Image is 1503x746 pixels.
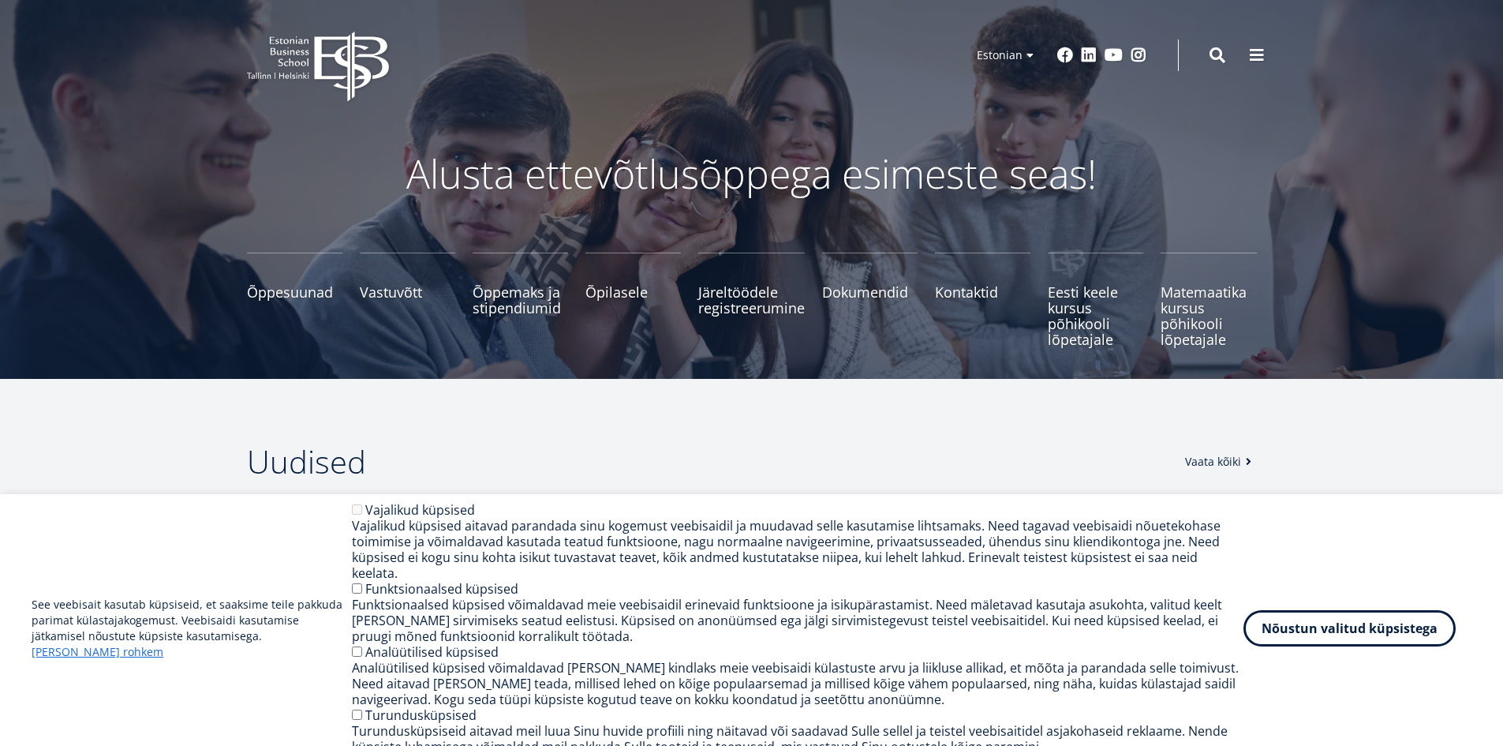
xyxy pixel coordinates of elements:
[585,284,681,300] span: Õpilasele
[365,501,475,519] label: Vajalikud küpsised
[1161,253,1256,347] a: Matemaatika kursus põhikooli lõpetajale
[32,644,163,660] a: [PERSON_NAME] rohkem
[1048,253,1143,347] a: Eesti keele kursus põhikooli lõpetajale
[935,284,1030,300] span: Kontaktid
[473,253,568,347] a: Õppemaks ja stipendiumid
[822,253,918,347] a: Dokumendid
[352,518,1243,581] div: Vajalikud küpsised aitavad parandada sinu kogemust veebisaidil ja muudavad selle kasutamise lihts...
[1057,47,1073,63] a: Facebook
[365,643,499,661] label: Analüütilised küpsised
[1048,284,1143,347] span: Eesti keele kursus põhikooli lõpetajale
[1161,284,1256,347] span: Matemaatika kursus põhikooli lõpetajale
[360,284,455,300] span: Vastuvõtt
[1185,454,1257,470] a: Vaata kõiki
[360,253,455,347] a: Vastuvõtt
[365,580,518,598] label: Funktsionaalsed küpsised
[1081,47,1097,63] a: Linkedin
[1243,610,1456,647] button: Nõustun valitud küpsistega
[698,284,805,316] span: Järeltöödele registreerumine
[935,253,1030,347] a: Kontaktid
[247,284,342,300] span: Õppesuunad
[585,253,681,347] a: Õpilasele
[32,597,352,660] p: See veebisait kasutab küpsiseid, et saaksime teile pakkuda parimat külastajakogemust. Veebisaidi ...
[352,597,1243,644] div: Funktsionaalsed küpsised võimaldavad meie veebisaidil erinevaid funktsioone ja isikupärastamist. ...
[1105,47,1123,63] a: Youtube
[822,284,918,300] span: Dokumendid
[406,147,1097,201] i: Alusta ettevõtlusõppega esimeste seas!
[365,707,477,724] label: Turundusküpsised
[352,660,1243,707] div: Analüütilised küpsised võimaldavad [PERSON_NAME] kindlaks meie veebisaidi külastuste arvu ja liik...
[247,442,1169,482] h2: Uudised
[698,253,805,347] a: Järeltöödele registreerumine
[473,284,568,316] span: Õppemaks ja stipendiumid
[247,253,342,347] a: Õppesuunad
[1131,47,1146,63] a: Instagram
